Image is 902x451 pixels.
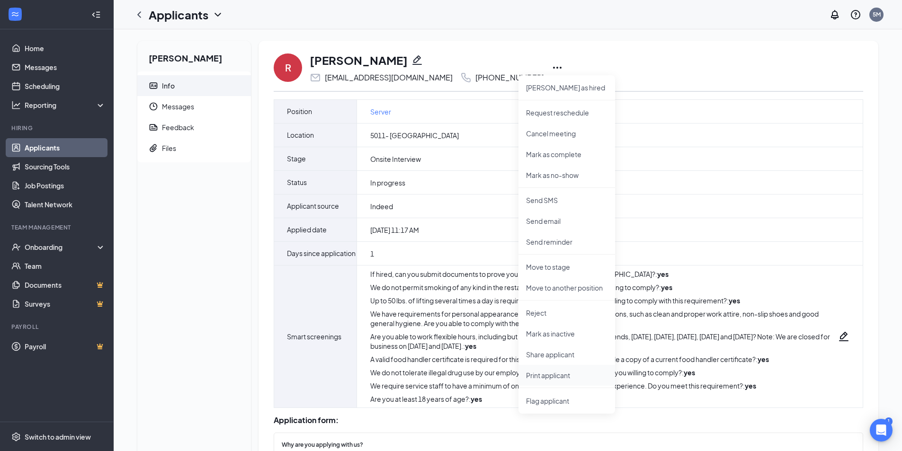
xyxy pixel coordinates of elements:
span: Status [287,171,307,194]
p: Mark as complete [526,150,607,159]
svg: Notifications [829,9,840,20]
div: We do not permit smoking of any kind in the restaurant while on duty. Are you willing to comply? : [370,283,838,292]
div: Application form: [274,416,863,425]
svg: Settings [11,432,21,442]
span: Messages [162,96,243,117]
div: Feedback [162,123,194,132]
p: Move to stage [526,262,607,272]
a: Server [370,106,391,117]
div: Onboarding [25,242,98,252]
a: Home [25,39,106,58]
a: SurveysCrown [25,294,106,313]
a: ContactCardInfo [137,75,251,96]
span: 1 [370,249,374,258]
svg: Ellipses [552,62,563,73]
a: Sourcing Tools [25,157,106,176]
svg: Paperclip [149,143,158,153]
a: PaperclipFiles [137,138,251,159]
span: Position [287,100,312,123]
span: Onsite Interview [370,154,421,164]
span: Smart screenings [287,325,341,348]
p: Print applicant [526,371,607,380]
svg: WorkstreamLogo [10,9,20,19]
p: Move to another position [526,283,607,292]
div: Reporting [25,100,106,110]
div: R [285,61,291,74]
strong: yes [661,283,672,292]
strong: yes [758,355,769,363]
p: Send reminder [526,237,607,247]
div: A valid food handler certificate is required for this position. Are you able to provide a copy of... [370,354,838,364]
a: Job Postings [25,176,106,195]
span: Location [287,124,314,147]
div: [EMAIL_ADDRESS][DOMAIN_NAME] [325,73,453,82]
div: Open Intercom Messenger [870,419,893,442]
a: DocumentsCrown [25,275,106,294]
div: We have requirements for personal appearance for all service and kitchen positions, such as clean... [370,309,838,328]
span: Why are you applying with us? [282,441,363,450]
p: Mark as no-show [526,170,607,180]
span: Indeed [370,202,393,211]
p: Share applicant [526,350,607,359]
div: We require service staff to have a minimum of one year full-service restaurant experience. Do you... [370,381,838,390]
strong: yes [465,342,476,350]
svg: ChevronLeft [134,9,145,20]
div: Hiring [11,124,104,132]
a: ClockMessages [137,96,251,117]
div: Team Management [11,223,104,231]
p: Cancel meeting [526,129,607,138]
strong: yes [471,395,482,403]
a: ReportFeedback [137,117,251,138]
p: Send SMS [526,195,607,205]
h1: Applicants [149,7,208,23]
p: Request reschedule [526,108,607,117]
svg: ContactCard [149,81,158,90]
div: We do not tolerate illegal drug use by our employees before or during work. Are you willing to co... [370,368,838,377]
div: If hired, can you submit documents to prove your legal right to work in [GEOGRAPHIC_DATA]? : [370,269,838,279]
strong: yes [657,270,669,278]
div: [PHONE_NUMBER] [475,73,544,82]
a: Scheduling [25,77,106,96]
svg: Analysis [11,100,21,110]
p: Send email [526,216,607,226]
svg: Clock [149,102,158,111]
span: [DATE] 11:17 AM [370,225,419,235]
div: Payroll [11,323,104,331]
a: PayrollCrown [25,337,106,356]
svg: QuestionInfo [850,9,861,20]
p: [PERSON_NAME] as hired [526,83,607,92]
a: Team [25,256,106,275]
div: Switch to admin view [25,432,91,442]
svg: Report [149,123,158,132]
h2: [PERSON_NAME] [137,41,251,71]
span: Applicant source [287,195,339,218]
span: In progress [370,178,405,187]
div: Are you at least 18 years of age? : [370,394,838,404]
a: Applicants [25,138,106,157]
span: Flag applicant [526,396,607,406]
span: Days since application [287,242,356,265]
svg: Phone [460,72,472,83]
svg: Pencil [411,54,423,66]
span: Applied date [287,218,327,241]
p: Reject [526,308,607,318]
svg: Email [310,72,321,83]
strong: yes [745,381,756,390]
strong: yes [684,368,695,377]
svg: ChevronDown [212,9,223,20]
div: Are you able to work flexible hours, including but not limited to, split shifts, weekends, [DATE]... [370,332,838,351]
p: Mark as inactive [526,329,607,338]
svg: UserCheck [11,242,21,252]
div: 1 [885,417,893,425]
span: Stage [287,147,306,170]
div: Info [162,81,175,90]
a: Messages [25,58,106,77]
strong: yes [729,296,740,305]
svg: Collapse [91,10,101,19]
div: Up to 50 lbs. of lifting several times a day is required for employment. Are you willing to compl... [370,296,838,305]
h1: [PERSON_NAME] [310,52,408,68]
div: Files [162,143,176,153]
svg: Pencil [838,331,849,342]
